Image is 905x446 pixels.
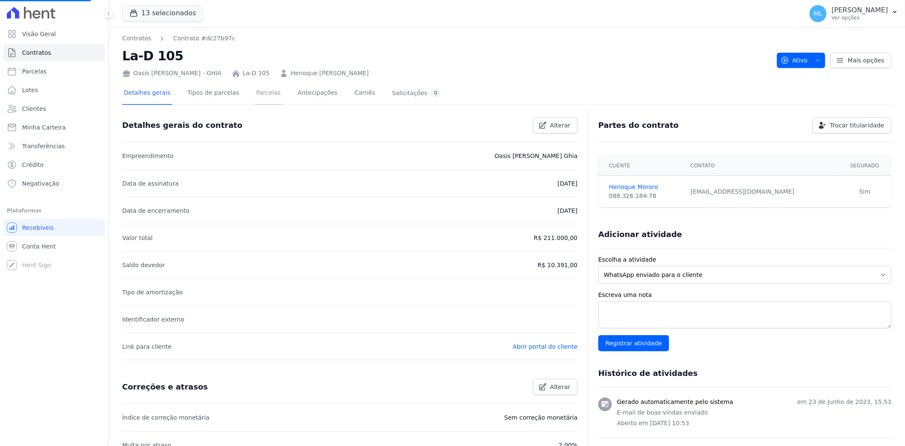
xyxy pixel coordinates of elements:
[598,368,698,378] h3: Histórico de atividades
[3,100,105,117] a: Clientes
[598,120,679,130] h3: Partes do contrato
[3,82,105,99] a: Lotes
[122,206,190,216] p: Data de encerramento
[617,419,891,428] p: Aberto em [DATE] 10:53
[797,398,891,406] p: em 23 de Junho de 2023, 15:53
[22,86,38,94] span: Lotes
[22,223,54,232] span: Recebíveis
[513,343,577,350] a: Abrir portal do cliente
[3,175,105,192] a: Negativação
[22,48,51,57] span: Contratos
[122,5,203,21] button: 13 selecionados
[291,69,369,78] a: Henoque [PERSON_NAME]
[598,335,669,351] input: Registrar atividade
[122,178,179,189] p: Data de assinatura
[122,260,165,270] p: Saldo devedor
[122,46,770,65] h2: La-D 105
[122,287,183,297] p: Tipo de amortização
[22,67,47,76] span: Parcelas
[431,89,441,97] div: 0
[122,314,184,325] p: Identificador externo
[609,183,680,192] a: Henoque Mororo
[534,233,577,243] p: R$ 211.000,00
[533,379,578,395] a: Alterar
[122,233,153,243] p: Valor total
[122,151,174,161] p: Empreendimento
[122,412,210,423] p: Índice de correção monetária
[3,25,105,42] a: Visão Geral
[3,44,105,61] a: Contratos
[690,187,833,196] div: [EMAIL_ADDRESS][DOMAIN_NAME]
[122,69,221,78] div: Oasis [PERSON_NAME] - GHIA
[617,408,891,417] p: E-mail de boas-vindas enviado
[122,82,172,105] a: Detalhes gerais
[495,151,577,161] p: Oasis [PERSON_NAME] Ghia
[609,192,680,200] div: 088.326.184-78
[7,206,101,216] div: Plataformas
[814,11,822,17] span: ML
[122,120,242,130] h3: Detalhes gerais do contrato
[598,229,682,240] h3: Adicionar atividade
[22,30,56,38] span: Visão Geral
[122,342,171,352] p: Link para cliente
[838,156,891,176] th: Segurado
[255,82,283,105] a: Parcelas
[122,34,151,43] a: Contratos
[22,142,65,150] span: Transferências
[830,53,891,68] a: Mais opções
[3,219,105,236] a: Recebíveis
[550,121,571,130] span: Alterar
[186,82,241,105] a: Tipos de parcelas
[353,82,377,105] a: Carnês
[504,412,578,423] p: Sem correção monetária
[803,2,905,25] button: ML [PERSON_NAME] Ver opções
[122,34,235,43] nav: Breadcrumb
[173,34,235,43] a: Contrato #dc27b97c
[3,138,105,155] a: Transferências
[832,14,888,21] p: Ver opções
[813,117,891,133] a: Trocar titularidade
[781,53,808,68] span: Ativo
[558,178,577,189] p: [DATE]
[777,53,826,68] button: Ativo
[392,89,441,97] div: Solicitações
[3,156,105,173] a: Crédito
[832,6,888,14] p: [PERSON_NAME]
[617,398,733,406] h3: Gerado automaticamente pelo sistema
[598,255,891,264] label: Escolha a atividade
[848,56,884,65] span: Mais opções
[550,383,571,391] span: Alterar
[3,238,105,255] a: Conta Hent
[22,123,66,132] span: Minha Carteira
[390,82,443,105] a: Solicitações0
[122,34,770,43] nav: Breadcrumb
[599,156,685,176] th: Cliente
[685,156,838,176] th: Contato
[558,206,577,216] p: [DATE]
[22,242,56,251] span: Conta Hent
[22,104,46,113] span: Clientes
[3,119,105,136] a: Minha Carteira
[296,82,339,105] a: Antecipações
[533,117,578,133] a: Alterar
[243,69,269,78] a: La-D 105
[598,291,891,299] label: Escreva uma nota
[830,121,884,130] span: Trocar titularidade
[3,63,105,80] a: Parcelas
[538,260,577,270] p: R$ 10.391,00
[22,161,44,169] span: Crédito
[122,382,208,392] h3: Correções e atrasos
[838,176,891,208] td: Sim
[22,179,59,188] span: Negativação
